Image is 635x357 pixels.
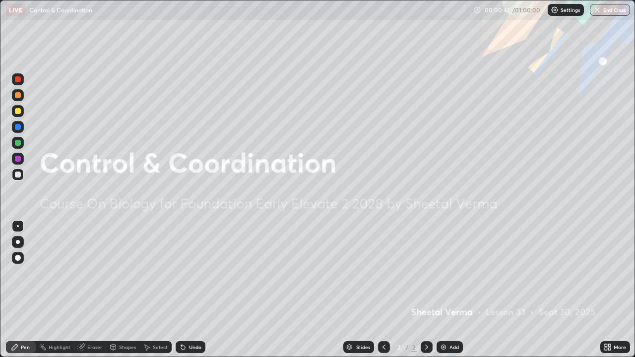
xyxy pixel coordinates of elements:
img: end-class-cross [593,6,601,14]
div: 2 [411,343,417,352]
div: / [406,344,409,350]
div: Slides [356,345,370,350]
div: Add [449,345,459,350]
div: Shapes [119,345,136,350]
p: Control & Coordination [29,6,92,14]
div: Highlight [49,345,70,350]
img: class-settings-icons [551,6,559,14]
div: Eraser [87,345,102,350]
img: add-slide-button [440,343,447,351]
div: Pen [21,345,30,350]
div: Undo [189,345,201,350]
div: Select [153,345,168,350]
div: 2 [394,344,404,350]
p: Settings [561,7,580,12]
p: LIVE [9,6,22,14]
button: End Class [590,4,630,16]
div: More [614,345,626,350]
